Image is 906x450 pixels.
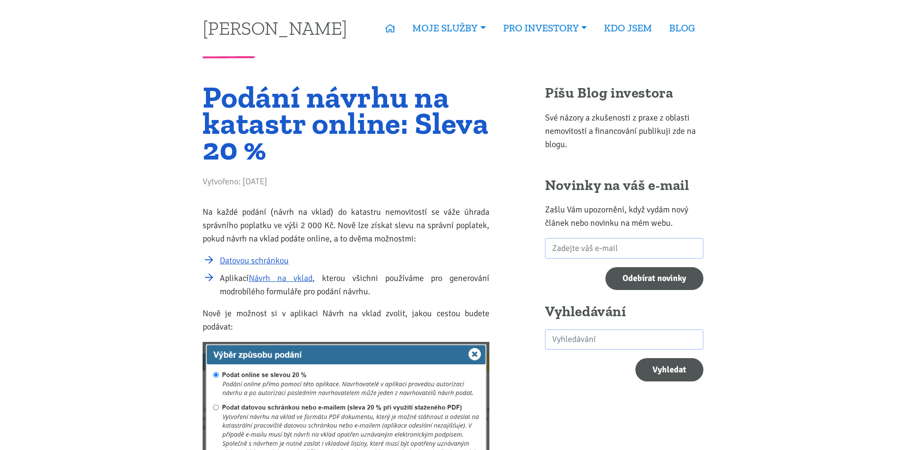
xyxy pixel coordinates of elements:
[545,330,703,350] input: search
[661,17,703,39] a: BLOG
[595,17,661,39] a: KDO JSEM
[605,267,703,290] input: Odebírat novinky
[545,238,703,259] input: Zadejte váš e-mail
[249,273,312,283] a: Návrh na vklad
[203,19,347,37] a: [PERSON_NAME]
[545,111,703,151] p: Své názory a zkušenosti z praxe z oblasti nemovitostí a financování publikuji zde na blogu.
[545,177,703,195] h2: Novinky na váš e-mail
[545,303,703,321] h2: Vyhledávání
[404,17,494,39] a: MOJE SLUŽBY
[203,205,489,245] p: Na každé podání (návrh na vklad) do katastru nemovitostí se váže úhrada správního poplatku ve výš...
[495,17,595,39] a: PRO INVESTORY
[203,307,489,333] p: Nově je možnost si v aplikaci Návrh na vklad zvolit, jakou cestou budete podávat:
[545,203,703,230] p: Zašlu Vám upozornění, když vydám nový článek nebo novinku na mém webu.
[220,271,489,298] li: Aplikací , kterou všichni používáme pro generování modrobílého formuláře pro podání návrhu.
[220,255,289,266] a: Datovou schránkou
[635,358,703,381] button: Vyhledat
[545,84,703,102] h2: Píšu Blog investora
[203,84,489,162] h1: Podání návrhu na katastr online: Sleva 20 %
[203,175,489,192] div: Vytvořeno: [DATE]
